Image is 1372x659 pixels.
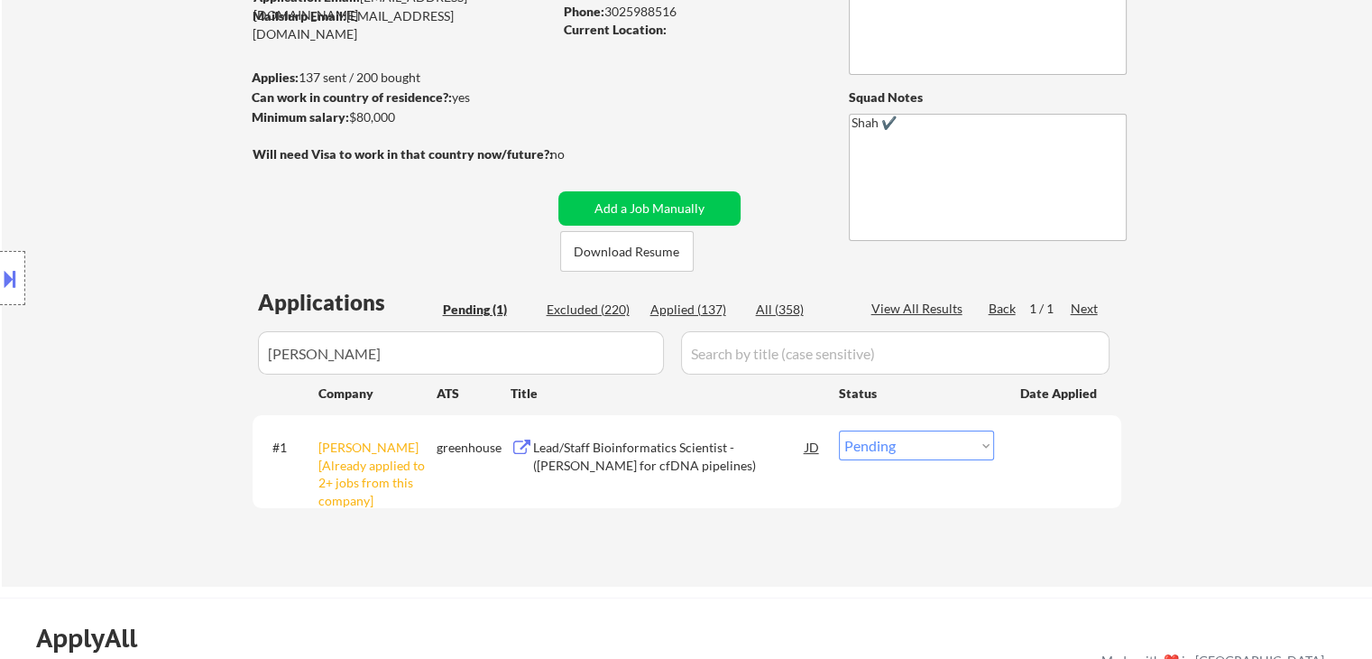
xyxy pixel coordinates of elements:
[252,70,299,85] strong: Applies:
[564,22,667,37] strong: Current Location:
[511,385,822,403] div: Title
[252,69,552,87] div: 137 sent / 200 bought
[681,331,1110,375] input: Search by title (case sensitive)
[839,376,994,409] div: Status
[560,231,694,272] button: Download Resume
[437,385,511,403] div: ATS
[756,301,846,319] div: All (358)
[547,301,637,319] div: Excluded (220)
[252,108,552,126] div: $80,000
[650,301,741,319] div: Applied (137)
[252,88,547,107] div: yes
[252,89,452,105] strong: Can work in country of residence?:
[253,146,553,162] strong: Will need Visa to work in that country now/future?:
[1071,300,1100,318] div: Next
[253,8,346,23] strong: Mailslurp Email:
[849,88,1127,107] div: Squad Notes
[272,439,304,457] div: #1
[318,439,437,509] div: [PERSON_NAME] [Already applied to 2+ jobs from this company]
[318,385,437,403] div: Company
[258,331,664,375] input: Search by company (case sensitive)
[36,623,158,654] div: ApplyAll
[1029,300,1071,318] div: 1 / 1
[558,191,741,226] button: Add a Job Manually
[533,439,806,474] div: Lead/Staff Bioinformatics Scientist - ([PERSON_NAME] for cfDNA pipelines)
[871,300,968,318] div: View All Results
[989,300,1017,318] div: Back
[1020,385,1100,403] div: Date Applied
[443,301,533,319] div: Pending (1)
[258,292,437,313] div: Applications
[252,109,349,125] strong: Minimum salary:
[804,431,822,463] div: JD
[550,145,602,163] div: no
[564,3,819,21] div: 3025988516
[437,439,511,457] div: greenhouse
[564,4,604,19] strong: Phone:
[253,7,552,42] div: [EMAIL_ADDRESS][DOMAIN_NAME]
